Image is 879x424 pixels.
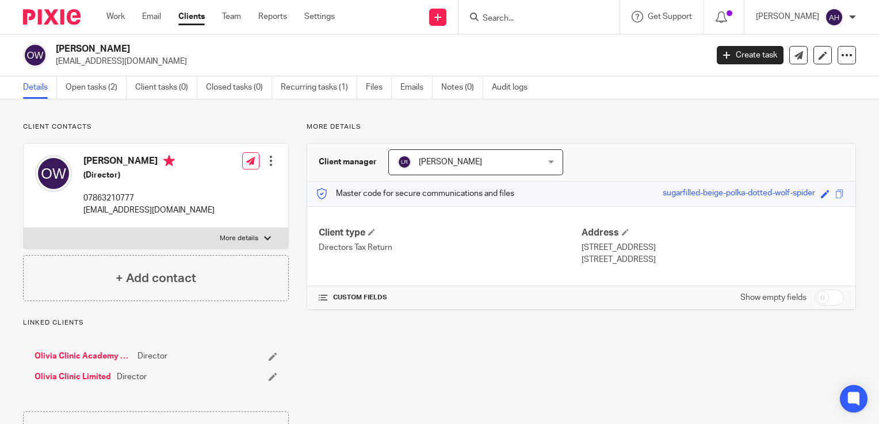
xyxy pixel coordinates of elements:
span: Director [137,350,167,362]
span: Get Support [648,13,692,21]
p: [STREET_ADDRESS] [582,242,844,253]
span: [PERSON_NAME] [419,158,482,166]
a: Closed tasks (0) [206,76,272,99]
a: Recurring tasks (1) [281,76,357,99]
img: svg%3E [825,8,843,26]
p: [EMAIL_ADDRESS][DOMAIN_NAME] [56,56,700,67]
h4: CUSTOM FIELDS [319,293,581,302]
h3: Client manager [319,156,377,168]
h5: (Director) [83,169,215,181]
a: Emails [400,76,433,99]
a: Audit logs [492,76,536,99]
p: [PERSON_NAME] [756,11,819,22]
h4: [PERSON_NAME] [83,155,215,169]
i: Primary [163,155,175,167]
a: Reports [258,11,287,22]
a: Team [222,11,241,22]
p: 07863210777 [83,192,215,204]
img: svg%3E [35,155,72,192]
span: Director [117,371,147,383]
a: Email [142,11,161,22]
img: svg%3E [398,155,411,169]
a: Notes (0) [441,76,483,99]
p: More details [220,234,258,243]
p: [STREET_ADDRESS] [582,254,844,265]
p: Master code for secure communications and files [316,188,514,199]
img: svg%3E [23,43,47,67]
a: Clients [178,11,205,22]
a: Client tasks (0) [135,76,197,99]
div: sugarfilled-beige-polka-dotted-wolf-spider [663,187,815,201]
a: Olivia Clinic Limited [35,371,111,383]
img: Pixie [23,9,81,25]
a: Details [23,76,57,99]
a: Olivia Clinic Academy Limited [35,350,132,362]
p: Client contacts [23,122,289,132]
a: Settings [304,11,335,22]
p: Linked clients [23,318,289,327]
label: Show empty fields [740,292,807,303]
a: Open tasks (2) [66,76,127,99]
a: Files [366,76,392,99]
p: Directors Tax Return [319,242,581,253]
p: More details [307,122,856,132]
a: Create task [717,46,784,64]
h4: + Add contact [116,269,196,287]
a: Work [106,11,125,22]
h4: Address [582,227,844,239]
p: [EMAIL_ADDRESS][DOMAIN_NAME] [83,205,215,216]
h2: [PERSON_NAME] [56,43,571,55]
h4: Client type [319,227,581,239]
input: Search [481,14,585,24]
